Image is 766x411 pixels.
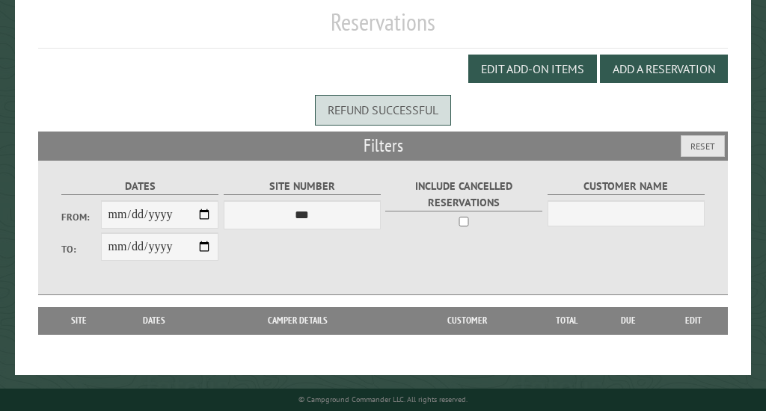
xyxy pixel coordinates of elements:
[315,95,451,125] div: Refund successful
[111,307,197,334] th: Dates
[597,307,661,334] th: Due
[46,307,111,334] th: Site
[61,210,101,224] label: From:
[61,178,218,195] label: Dates
[660,307,728,334] th: Edit
[38,7,728,49] h1: Reservations
[398,307,536,334] th: Customer
[548,178,705,195] label: Customer Name
[600,55,728,83] button: Add a Reservation
[61,242,101,256] label: To:
[298,395,468,404] small: © Campground Commander LLC. All rights reserved.
[537,307,597,334] th: Total
[385,178,542,211] label: Include Cancelled Reservations
[681,135,725,157] button: Reset
[197,307,398,334] th: Camper Details
[468,55,597,83] button: Edit Add-on Items
[224,178,381,195] label: Site Number
[38,132,728,160] h2: Filters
